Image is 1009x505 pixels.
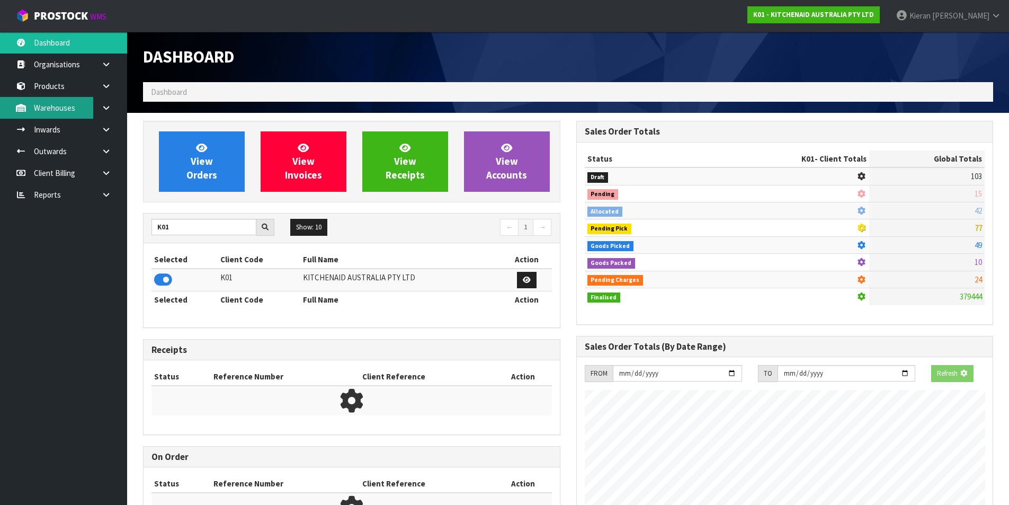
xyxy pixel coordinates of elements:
[151,475,211,492] th: Status
[151,87,187,97] span: Dashboard
[386,141,425,181] span: View Receipts
[360,475,494,492] th: Client Reference
[587,224,632,234] span: Pending Pick
[300,269,502,291] td: KITCHENAID AUSTRALIA PTY LTD
[300,251,502,268] th: Full Name
[500,219,519,236] a: ←
[975,257,982,267] span: 10
[587,258,636,269] span: Goods Packed
[362,131,448,192] a: ViewReceipts
[747,6,880,23] a: K01 - KITCHENAID AUSTRALIA PTY LTD
[585,342,985,352] h3: Sales Order Totals (By Date Range)
[502,291,551,308] th: Action
[151,251,218,268] th: Selected
[585,127,985,137] h3: Sales Order Totals
[801,154,815,164] span: K01
[290,219,327,236] button: Show: 10
[151,452,552,462] h3: On Order
[494,368,552,385] th: Action
[753,10,874,19] strong: K01 - KITCHENAID AUSTRALIA PTY LTD
[464,131,550,192] a: ViewAccounts
[585,150,717,167] th: Status
[211,368,359,385] th: Reference Number
[975,189,982,199] span: 15
[218,291,300,308] th: Client Code
[261,131,346,192] a: ViewInvoices
[587,207,623,217] span: Allocated
[360,219,552,237] nav: Page navigation
[975,206,982,216] span: 42
[758,365,778,382] div: TO
[587,275,644,286] span: Pending Charges
[960,291,982,302] span: 379444
[585,365,613,382] div: FROM
[971,171,982,181] span: 103
[518,219,533,236] a: 1
[211,475,359,492] th: Reference Number
[502,251,551,268] th: Action
[90,12,106,22] small: WMS
[975,274,982,285] span: 24
[494,475,552,492] th: Action
[533,219,551,236] a: →
[975,240,982,250] span: 49
[151,368,211,385] th: Status
[909,11,931,21] span: Kieran
[186,141,217,181] span: View Orders
[932,11,989,21] span: [PERSON_NAME]
[486,141,527,181] span: View Accounts
[975,223,982,233] span: 77
[151,219,256,235] input: Search clients
[931,365,974,382] button: Refresh
[869,150,985,167] th: Global Totals
[300,291,502,308] th: Full Name
[159,131,245,192] a: ViewOrders
[587,172,609,183] span: Draft
[587,293,621,303] span: Finalised
[16,9,29,22] img: cube-alt.png
[717,150,869,167] th: - Client Totals
[587,241,634,252] span: Goods Picked
[218,251,300,268] th: Client Code
[587,189,619,200] span: Pending
[143,46,234,67] span: Dashboard
[218,269,300,291] td: K01
[151,345,552,355] h3: Receipts
[151,291,218,308] th: Selected
[34,9,88,23] span: ProStock
[360,368,494,385] th: Client Reference
[285,141,322,181] span: View Invoices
